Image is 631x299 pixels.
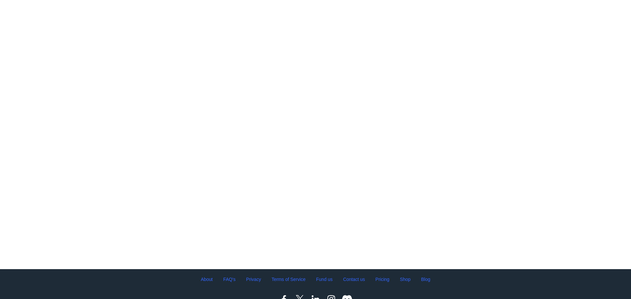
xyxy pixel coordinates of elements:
[375,276,389,283] a: Pricing
[400,276,411,283] a: Shop
[271,276,305,283] a: Terms of Service
[201,276,213,283] a: About
[316,276,333,283] a: Fund us
[223,276,235,283] a: FAQ's
[343,276,365,283] a: Contact us
[246,276,261,283] a: Privacy
[421,276,430,283] a: Blog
